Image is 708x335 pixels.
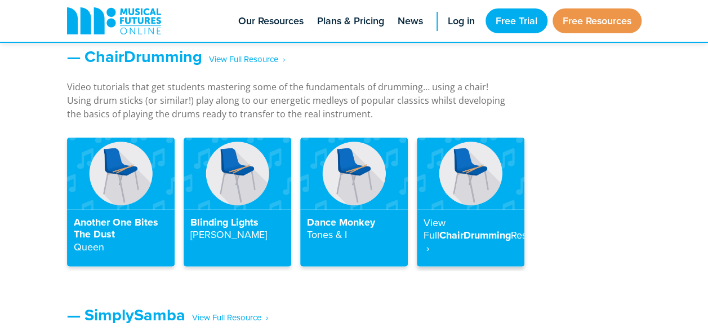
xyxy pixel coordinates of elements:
[67,138,175,267] a: Another One Bites The DustQueen
[185,308,268,328] span: ‎ ‎ ‎ View Full Resource‎‏‏‎ ‎ ›
[448,14,475,29] span: Log in
[67,303,268,327] a: — SimplySamba‎ ‎ ‎ View Full Resource‎‏‏‎ ‎ ›
[398,14,423,29] span: News
[424,217,518,255] h4: ChairDrumming
[74,217,168,254] h4: Another One Bites The Dust
[190,217,284,241] h4: Blinding Lights
[307,227,347,241] strong: Tones & I
[190,227,267,241] strong: [PERSON_NAME]
[417,138,524,267] a: View FullChairDrummingResource ‎ ›
[424,228,552,255] strong: Resource ‎ ›
[553,8,642,33] a: Free Resources
[307,217,401,241] h4: Dance Monkey
[238,14,304,29] span: Our Resources
[184,138,291,267] a: Blinding Lights[PERSON_NAME]
[202,50,285,69] span: ‎ ‎ ‎ View Full Resource‎‏‏‎ ‎ ›
[300,138,408,267] a: Dance MonkeyTones & I
[317,14,384,29] span: Plans & Pricing
[424,215,446,243] strong: View Full
[67,80,506,121] p: Video tutorials that get students mastering some of the fundamentals of drumming… using a chair! ...
[486,8,547,33] a: Free Trial
[67,45,285,68] a: — ChairDrumming‎ ‎ ‎ View Full Resource‎‏‏‎ ‎ ›
[74,240,104,254] strong: Queen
